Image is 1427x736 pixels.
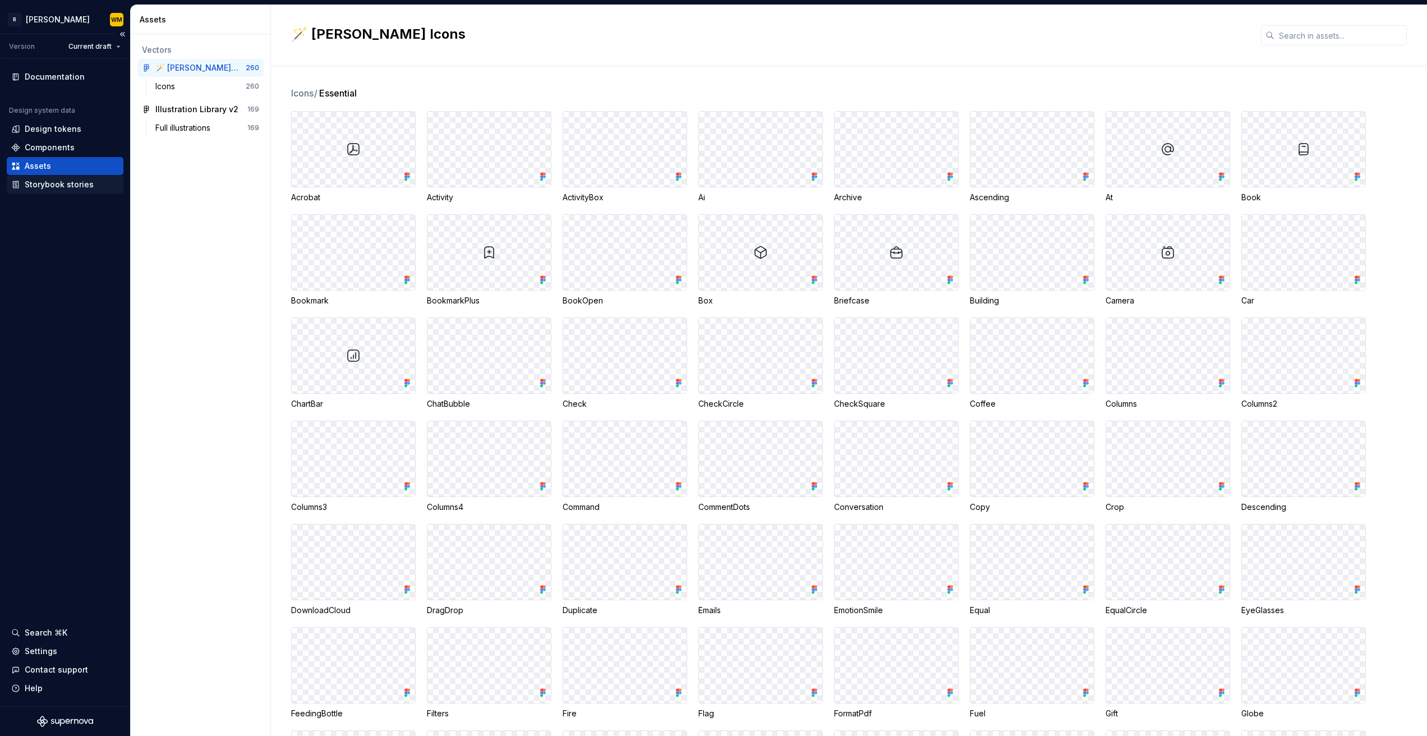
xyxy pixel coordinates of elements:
[2,7,128,31] button: R[PERSON_NAME]WM
[698,192,823,203] div: Ai
[291,25,1248,43] h2: 🪄 [PERSON_NAME] Icons
[291,192,416,203] div: Acrobat
[319,86,357,100] span: Essential
[25,179,94,190] div: Storybook stories
[25,71,85,82] div: Documentation
[7,661,123,679] button: Contact support
[1106,502,1230,513] div: Crop
[291,86,318,100] span: Icons
[970,502,1094,513] div: Copy
[111,15,122,24] div: WM
[7,642,123,660] a: Settings
[834,708,959,719] div: FormatPdf
[7,679,123,697] button: Help
[155,62,239,73] div: 🪄 [PERSON_NAME] Icons
[1274,25,1407,45] input: Search in assets...
[291,398,416,410] div: ChartBar
[1106,605,1230,616] div: EqualCircle
[698,398,823,410] div: CheckCircle
[37,716,93,727] svg: Supernova Logo
[834,502,959,513] div: Conversation
[563,192,687,203] div: ActivityBox
[427,192,551,203] div: Activity
[698,295,823,306] div: Box
[427,708,551,719] div: Filters
[970,605,1094,616] div: Equal
[970,708,1094,719] div: Fuel
[25,627,67,638] div: Search ⌘K
[970,398,1094,410] div: Coffee
[563,605,687,616] div: Duplicate
[114,26,130,42] button: Collapse sidebar
[7,120,123,138] a: Design tokens
[1106,192,1230,203] div: At
[155,81,179,92] div: Icons
[698,502,823,513] div: CommentDots
[1241,708,1366,719] div: Globe
[834,295,959,306] div: Briefcase
[25,683,43,694] div: Help
[1106,295,1230,306] div: Camera
[25,646,57,657] div: Settings
[291,708,416,719] div: FeedingBottle
[427,605,551,616] div: DragDrop
[155,104,238,115] div: Illustration Library v2
[563,398,687,410] div: Check
[8,13,21,26] div: R
[427,398,551,410] div: ChatBubble
[26,14,90,25] div: [PERSON_NAME]
[1106,398,1230,410] div: Columns
[314,88,317,99] span: /
[1241,398,1366,410] div: Columns2
[25,123,81,135] div: Design tokens
[291,605,416,616] div: DownloadCloud
[151,77,264,95] a: Icons260
[698,708,823,719] div: Flag
[970,295,1094,306] div: Building
[25,160,51,172] div: Assets
[7,624,123,642] button: Search ⌘K
[9,106,75,115] div: Design system data
[246,63,259,72] div: 260
[1241,605,1366,616] div: EyeGlasses
[1106,708,1230,719] div: Gift
[7,68,123,86] a: Documentation
[1241,295,1366,306] div: Car
[427,502,551,513] div: Columns4
[834,192,959,203] div: Archive
[291,502,416,513] div: Columns3
[9,42,35,51] div: Version
[834,605,959,616] div: EmotionSmile
[563,295,687,306] div: BookOpen
[142,44,259,56] div: Vectors
[563,502,687,513] div: Command
[698,605,823,616] div: Emails
[25,142,75,153] div: Components
[1241,502,1366,513] div: Descending
[427,295,551,306] div: BookmarkPlus
[970,192,1094,203] div: Ascending
[137,100,264,118] a: Illustration Library v2169
[7,157,123,175] a: Assets
[1241,192,1366,203] div: Book
[155,122,215,134] div: Full illustrations
[63,39,126,54] button: Current draft
[834,398,959,410] div: CheckSquare
[151,119,264,137] a: Full illustrations169
[563,708,687,719] div: Fire
[291,295,416,306] div: Bookmark
[137,59,264,77] a: 🪄 [PERSON_NAME] Icons260
[7,176,123,194] a: Storybook stories
[140,14,266,25] div: Assets
[25,664,88,675] div: Contact support
[247,105,259,114] div: 169
[246,82,259,91] div: 260
[7,139,123,157] a: Components
[247,123,259,132] div: 169
[68,42,112,51] span: Current draft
